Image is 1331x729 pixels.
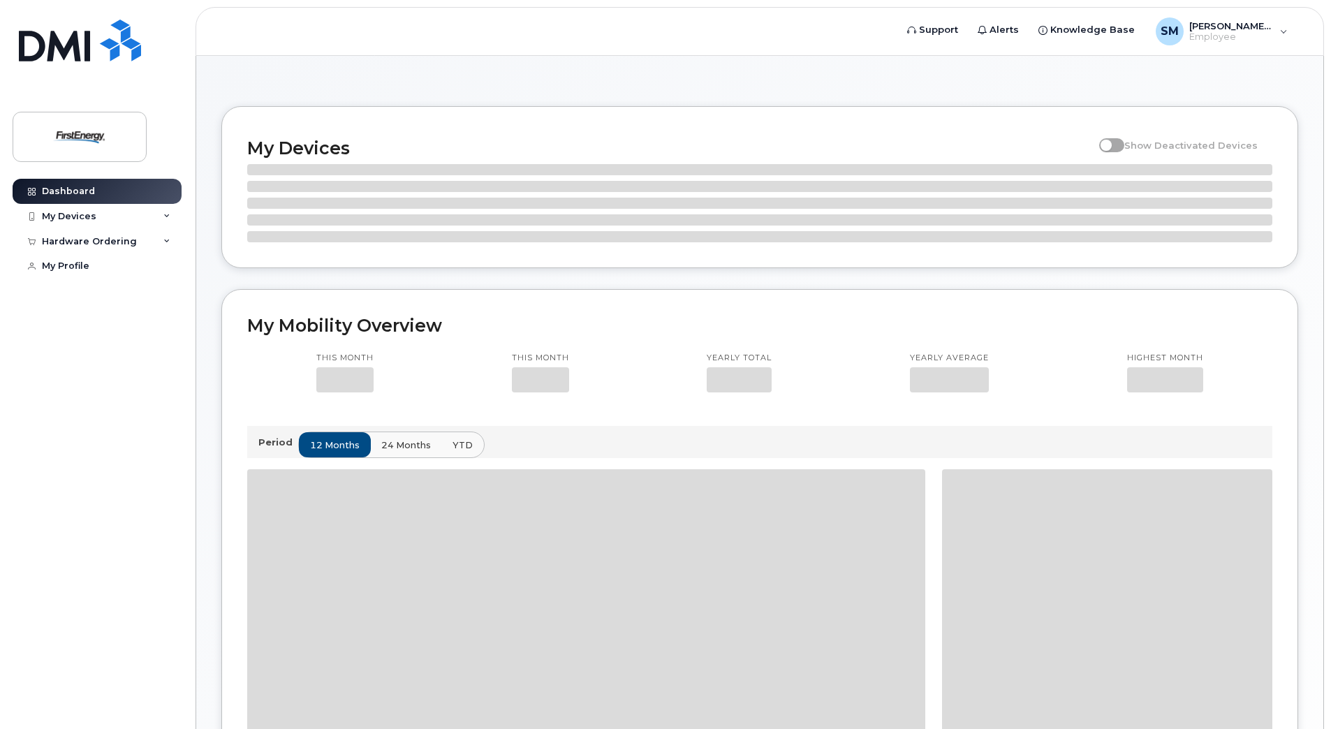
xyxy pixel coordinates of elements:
[316,353,374,364] p: This month
[381,439,431,452] span: 24 months
[512,353,569,364] p: This month
[453,439,473,452] span: YTD
[247,315,1272,336] h2: My Mobility Overview
[1124,140,1258,151] span: Show Deactivated Devices
[910,353,989,364] p: Yearly average
[1127,353,1203,364] p: Highest month
[247,138,1092,159] h2: My Devices
[707,353,772,364] p: Yearly total
[258,436,298,449] p: Period
[1099,132,1110,143] input: Show Deactivated Devices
